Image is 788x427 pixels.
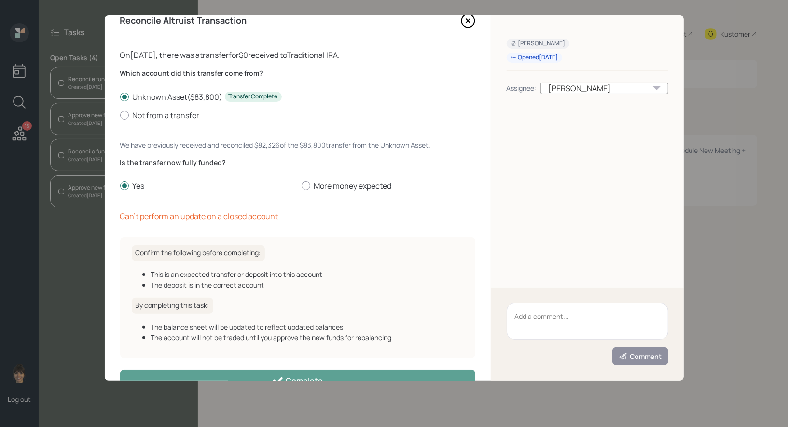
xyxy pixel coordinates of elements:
[302,180,475,191] label: More money expected
[151,322,464,332] div: The balance sheet will be updated to reflect updated balances
[120,69,475,78] label: Which account did this transfer come from?
[511,54,558,62] div: Opened [DATE]
[120,49,475,61] div: On [DATE] , there was a transfer for $0 received to Traditional IRA .
[132,245,265,261] h6: Confirm the following before completing:
[151,269,464,279] div: This is an expected transfer or deposit into this account
[120,92,475,102] label: Unknown Asset ( $83,800 )
[120,140,475,150] div: We have previously received and reconciled $82,326 of the $83,800 transfer from the Unknown Asset .
[151,280,464,290] div: The deposit is in the correct account
[229,93,278,101] div: Transfer Complete
[120,110,475,121] label: Not from a transfer
[120,15,247,26] h4: Reconcile Altruist Transaction
[132,298,213,314] h6: By completing this task:
[120,210,475,222] p: Can't perform an update on a closed account
[507,83,537,93] div: Assignee:
[120,370,475,391] button: Complete
[120,180,294,191] label: Yes
[612,347,668,365] button: Comment
[619,352,662,361] div: Comment
[120,158,475,167] label: Is the transfer now fully funded?
[272,375,323,386] div: Complete
[151,332,464,343] div: The account will not be traded until you approve the new funds for rebalancing
[540,83,668,94] div: [PERSON_NAME]
[511,40,566,48] div: [PERSON_NAME]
